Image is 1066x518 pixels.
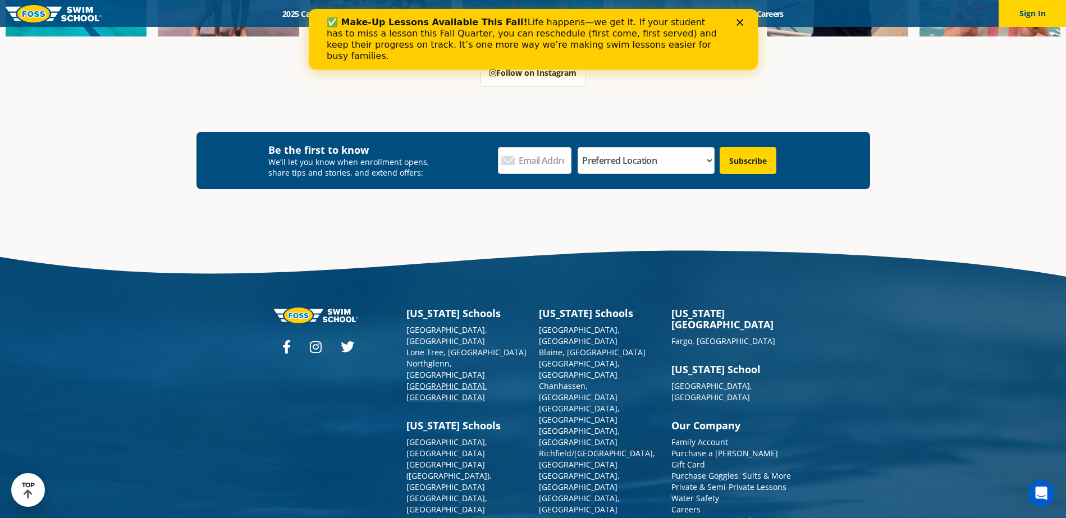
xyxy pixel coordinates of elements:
h4: Be the first to know [268,143,437,157]
a: [GEOGRAPHIC_DATA], [GEOGRAPHIC_DATA] [671,381,752,402]
a: Swim Path® Program [390,8,488,19]
iframe: Intercom live chat banner [309,9,758,70]
a: Northglenn, [GEOGRAPHIC_DATA] [406,358,485,380]
a: Water Safety [671,493,719,503]
a: [GEOGRAPHIC_DATA], [GEOGRAPHIC_DATA] [539,358,620,380]
input: Email Address [498,147,571,174]
a: [GEOGRAPHIC_DATA], [GEOGRAPHIC_DATA] [406,493,487,515]
a: Chanhassen, [GEOGRAPHIC_DATA] [539,381,617,402]
div: TOP [22,482,35,499]
h3: Our Company [671,420,793,431]
div: Close [428,10,439,17]
img: Foss-logo-horizontal-white.svg [274,308,358,323]
a: [GEOGRAPHIC_DATA], [GEOGRAPHIC_DATA] [539,470,620,492]
a: [GEOGRAPHIC_DATA], [GEOGRAPHIC_DATA] [539,493,620,515]
a: Follow on Instagram [480,59,586,87]
input: Subscribe [720,147,776,174]
a: Fargo, [GEOGRAPHIC_DATA] [671,336,775,346]
a: Blaine, [GEOGRAPHIC_DATA] [539,347,646,357]
a: [GEOGRAPHIC_DATA], [GEOGRAPHIC_DATA] [539,324,620,346]
a: [GEOGRAPHIC_DATA], [GEOGRAPHIC_DATA] [539,403,620,425]
h3: [US_STATE] School [671,364,793,375]
a: [GEOGRAPHIC_DATA], [GEOGRAPHIC_DATA] [406,381,487,402]
a: Careers [747,8,793,19]
a: 2025 Calendar [273,8,343,19]
a: Purchase Goggles, Suits & More [671,470,791,481]
iframe: Intercom live chat [1028,480,1055,507]
a: Purchase a [PERSON_NAME] Gift Card [671,448,778,470]
a: [GEOGRAPHIC_DATA], [GEOGRAPHIC_DATA] [539,425,620,447]
a: Blog [711,8,747,19]
a: Richfield/[GEOGRAPHIC_DATA], [GEOGRAPHIC_DATA] [539,448,655,470]
h3: [US_STATE] Schools [539,308,660,319]
a: About [PERSON_NAME] [488,8,593,19]
a: Swim Like [PERSON_NAME] [593,8,712,19]
h3: [US_STATE] Schools [406,420,528,431]
a: Private & Semi-Private Lessons [671,482,786,492]
a: [GEOGRAPHIC_DATA], [GEOGRAPHIC_DATA] [406,324,487,346]
a: Family Account [671,437,728,447]
h3: [US_STATE] Schools [406,308,528,319]
a: [GEOGRAPHIC_DATA], [GEOGRAPHIC_DATA] [406,437,487,459]
img: FOSS Swim School Logo [6,5,102,22]
a: Careers [671,504,701,515]
a: Lone Tree, [GEOGRAPHIC_DATA] [406,347,527,357]
h3: [US_STATE][GEOGRAPHIC_DATA] [671,308,793,330]
p: We’ll let you know when enrollment opens, share tips and stories, and extend offers: [268,157,437,178]
a: [GEOGRAPHIC_DATA] ([GEOGRAPHIC_DATA]), [GEOGRAPHIC_DATA] [406,459,492,492]
a: Schools [343,8,390,19]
